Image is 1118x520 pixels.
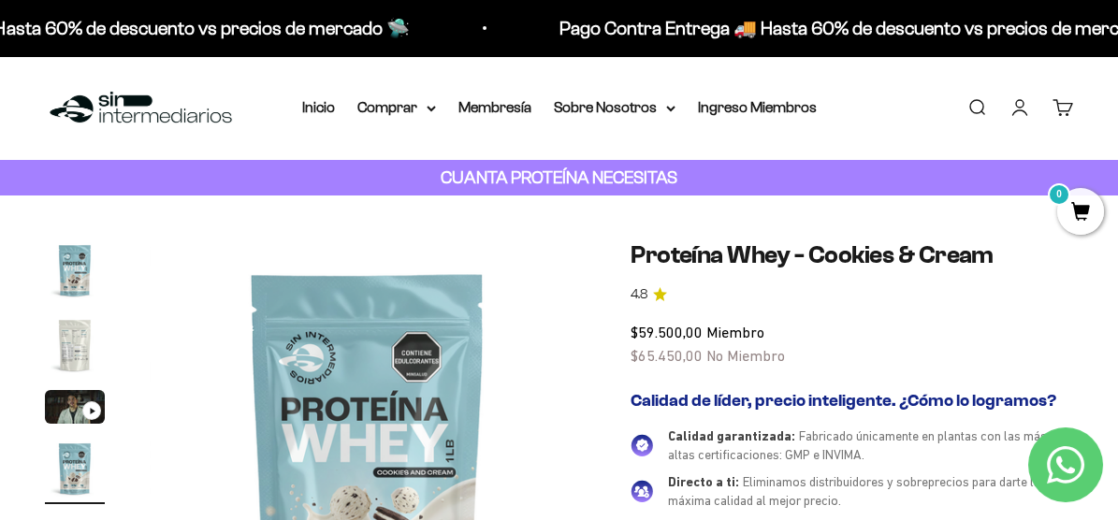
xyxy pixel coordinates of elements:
[22,243,387,276] div: Comparativa con otros productos similares
[458,99,531,115] a: Membresía
[1048,183,1070,206] mark: 0
[631,347,703,364] span: $65.450,00
[22,206,387,238] div: Certificaciones de calidad
[45,315,105,375] img: Proteína Whey - Cookies & Cream
[45,439,105,498] img: Proteína Whey - Cookies & Cream
[302,99,335,115] a: Inicio
[631,240,1073,269] h1: Proteína Whey - Cookies & Cream
[441,167,677,187] strong: CUANTA PROTEÍNA NECESITAS
[307,323,385,354] span: Enviar
[631,480,653,502] img: Directo a ti
[706,347,785,364] span: No Miembro
[631,284,1073,305] a: 4.84.8 de 5.0 estrellas
[22,30,387,115] p: Para decidirte a comprar este suplemento, ¿qué información específica sobre su pureza, origen o c...
[22,168,387,201] div: País de origen de ingredientes
[668,474,1040,509] span: Eliminamos distribuidores y sobreprecios para darte la máxima calidad al mejor precio.
[45,439,105,504] button: Ir al artículo 4
[706,324,764,340] span: Miembro
[1057,203,1104,224] a: 0
[668,428,1047,463] span: Fabricado únicamente en plantas con las más altas certificaciones: GMP e INVIMA.
[698,99,817,115] a: Ingreso Miembros
[554,95,675,120] summary: Sobre Nosotros
[45,240,105,300] img: Proteína Whey - Cookies & Cream
[668,474,739,489] span: Directo a ti:
[631,324,703,340] span: $59.500,00
[631,434,653,456] img: Calidad garantizada
[668,428,795,443] span: Calidad garantizada:
[357,95,436,120] summary: Comprar
[45,390,105,429] button: Ir al artículo 3
[62,282,385,312] input: Otra (por favor especifica)
[631,391,1073,412] h2: Calidad de líder, precio inteligente. ¿Cómo lo logramos?
[305,323,387,354] button: Enviar
[45,315,105,381] button: Ir al artículo 2
[631,284,647,305] span: 4.8
[22,131,387,164] div: Detalles sobre ingredientes "limpios"
[45,240,105,306] button: Ir al artículo 1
